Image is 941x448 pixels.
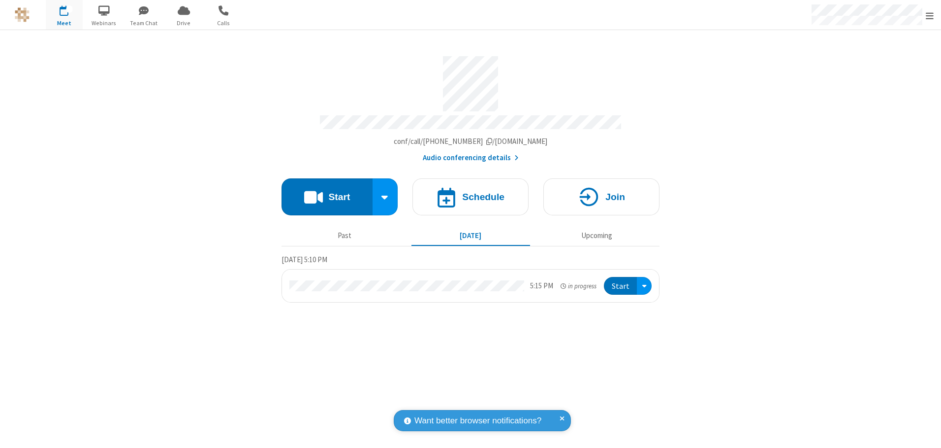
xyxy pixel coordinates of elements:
[373,178,398,215] div: Start conference options
[282,49,659,164] section: Account details
[282,255,327,264] span: [DATE] 5:10 PM
[604,277,637,295] button: Start
[125,19,162,28] span: Team Chat
[462,192,504,202] h4: Schedule
[86,19,123,28] span: Webinars
[394,136,548,147] button: Copy my meeting room linkCopy my meeting room link
[412,178,529,215] button: Schedule
[537,226,656,245] button: Upcoming
[282,178,373,215] button: Start
[328,192,350,202] h4: Start
[285,226,404,245] button: Past
[605,192,625,202] h4: Join
[15,7,30,22] img: QA Selenium DO NOT DELETE OR CHANGE
[205,19,242,28] span: Calls
[543,178,659,215] button: Join
[637,277,652,295] div: Open menu
[414,414,541,427] span: Want better browser notifications?
[394,137,548,146] span: Copy my meeting room link
[561,281,596,291] em: in progress
[411,226,530,245] button: [DATE]
[282,254,659,303] section: Today's Meetings
[46,19,83,28] span: Meet
[916,422,934,441] iframe: Chat
[66,5,73,13] div: 1
[423,152,519,164] button: Audio conferencing details
[165,19,202,28] span: Drive
[530,280,553,292] div: 5:15 PM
